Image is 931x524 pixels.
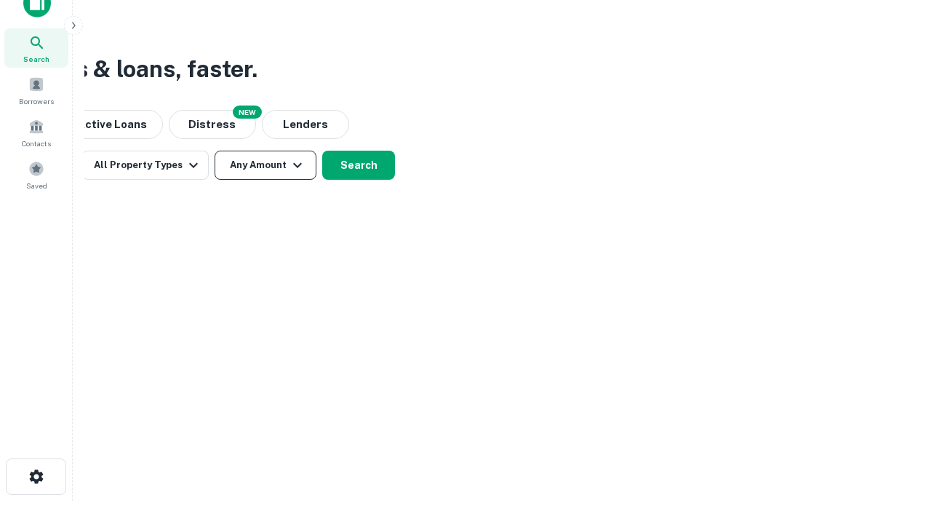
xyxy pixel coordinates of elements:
[322,151,395,180] button: Search
[23,53,49,65] span: Search
[82,151,209,180] button: All Property Types
[233,106,262,119] div: NEW
[22,138,51,149] span: Contacts
[4,71,68,110] a: Borrowers
[19,95,54,107] span: Borrowers
[262,110,349,139] button: Lenders
[61,110,163,139] button: Active Loans
[169,110,256,139] button: Search distressed loans with lien and other non-mortgage details.
[215,151,316,180] button: Any Amount
[858,408,931,477] iframe: Chat Widget
[4,28,68,68] a: Search
[26,180,47,191] span: Saved
[4,113,68,152] a: Contacts
[4,155,68,194] a: Saved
